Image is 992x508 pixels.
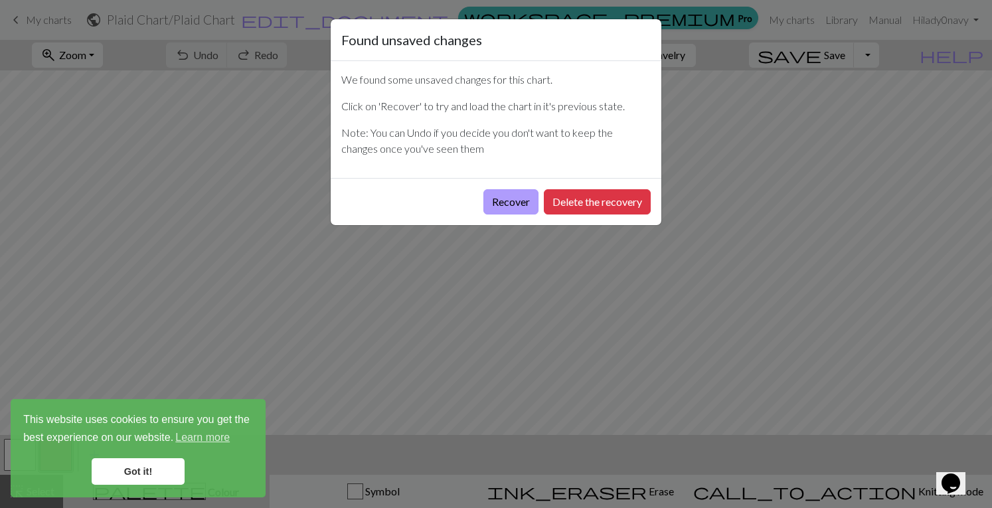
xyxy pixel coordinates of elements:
iframe: chat widget [936,455,979,495]
p: Click on 'Recover' to try and load the chart in it's previous state. [341,98,651,114]
div: cookieconsent [11,399,266,497]
h5: Found unsaved changes [341,30,482,50]
p: We found some unsaved changes for this chart. [341,72,651,88]
button: Recover [483,189,538,214]
button: Delete the recovery [544,189,651,214]
a: learn more about cookies [173,428,232,448]
span: This website uses cookies to ensure you get the best experience on our website. [23,412,253,448]
p: Note: You can Undo if you decide you don't want to keep the changes once you've seen them [341,125,651,157]
a: dismiss cookie message [92,458,185,485]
